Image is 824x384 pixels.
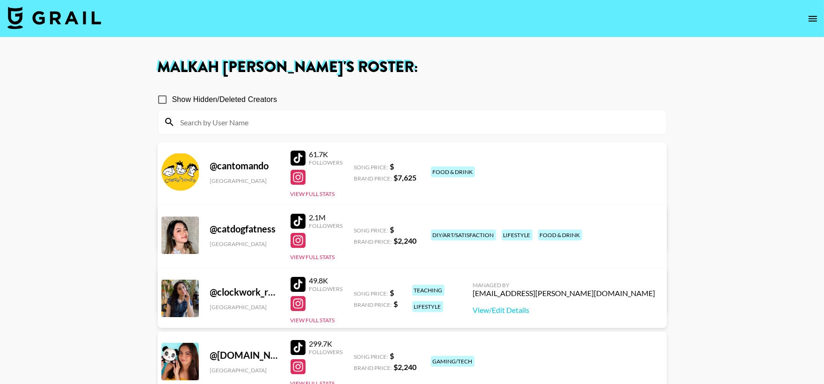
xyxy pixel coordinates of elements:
[210,240,279,247] div: [GEOGRAPHIC_DATA]
[354,290,388,297] span: Song Price:
[175,115,661,130] input: Search by User Name
[803,9,822,28] button: open drawer
[354,238,392,245] span: Brand Price:
[394,236,417,245] strong: $ 2,240
[354,164,388,171] span: Song Price:
[309,213,343,222] div: 2.1M
[394,173,417,182] strong: $ 7,625
[473,282,656,289] div: Managed By
[354,301,392,308] span: Brand Price:
[354,353,388,360] span: Song Price:
[431,356,474,367] div: gaming/tech
[390,162,394,171] strong: $
[390,351,394,360] strong: $
[354,227,388,234] span: Song Price:
[309,276,343,285] div: 49.8K
[473,305,656,315] a: View/Edit Details
[210,286,279,298] div: @ clockwork_reads
[309,222,343,229] div: Followers
[158,60,667,75] h1: Malkah [PERSON_NAME] 's Roster:
[412,285,445,296] div: teaching
[210,177,279,184] div: [GEOGRAPHIC_DATA]
[431,167,475,177] div: food & drink
[394,299,398,308] strong: $
[431,230,496,240] div: diy/art/satisfaction
[172,94,277,105] span: Show Hidden/Deleted Creators
[309,348,343,355] div: Followers
[354,175,392,182] span: Brand Price:
[473,289,656,298] div: [EMAIL_ADDRESS][PERSON_NAME][DOMAIN_NAME]
[291,317,335,324] button: View Full Stats
[394,362,417,371] strong: $ 2,240
[412,301,443,312] div: lifestyle
[291,254,335,261] button: View Full Stats
[354,364,392,371] span: Brand Price:
[390,225,394,234] strong: $
[210,304,279,311] div: [GEOGRAPHIC_DATA]
[210,349,279,361] div: @ [DOMAIN_NAME]
[502,230,532,240] div: lifestyle
[309,159,343,166] div: Followers
[309,150,343,159] div: 61.7K
[538,230,582,240] div: food & drink
[309,285,343,292] div: Followers
[210,160,279,172] div: @ cantomando
[210,223,279,235] div: @ catdogfatness
[390,288,394,297] strong: $
[7,7,101,29] img: Grail Talent
[210,367,279,374] div: [GEOGRAPHIC_DATA]
[309,339,343,348] div: 299.7K
[291,190,335,197] button: View Full Stats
